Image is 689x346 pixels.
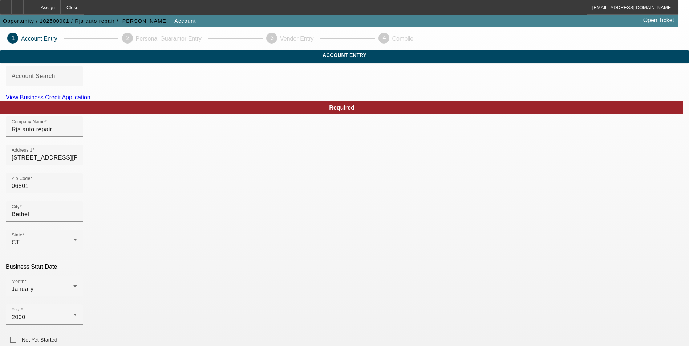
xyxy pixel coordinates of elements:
[21,36,57,42] p: Account Entry
[136,36,202,42] p: Personal Guarantor Entry
[12,308,21,312] mat-label: Year
[3,18,168,24] span: Opportunity / 102500001 / Rjs auto repair / [PERSON_NAME]
[12,239,20,246] span: CT
[6,264,683,270] p: Business Start Date:
[392,36,414,42] p: Compile
[126,35,130,41] span: 2
[173,15,198,28] button: Account
[12,176,31,181] mat-label: Zip Code
[329,104,354,111] span: Required
[12,233,23,238] mat-label: State
[12,314,25,320] span: 2000
[12,120,45,124] mat-label: Company Name
[5,52,684,58] span: Account Entry
[12,205,20,209] mat-label: City
[12,279,24,284] mat-label: Month
[12,286,33,292] span: January
[640,14,677,26] a: Open Ticket
[12,35,15,41] span: 1
[383,35,386,41] span: 4
[12,73,55,79] mat-label: Account Search
[174,18,196,24] span: Account
[280,36,314,42] p: Vendor Entry
[271,35,274,41] span: 3
[20,336,57,343] label: Not Yet Started
[12,148,32,153] mat-label: Address 1
[6,94,90,100] a: View Business Credit Application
